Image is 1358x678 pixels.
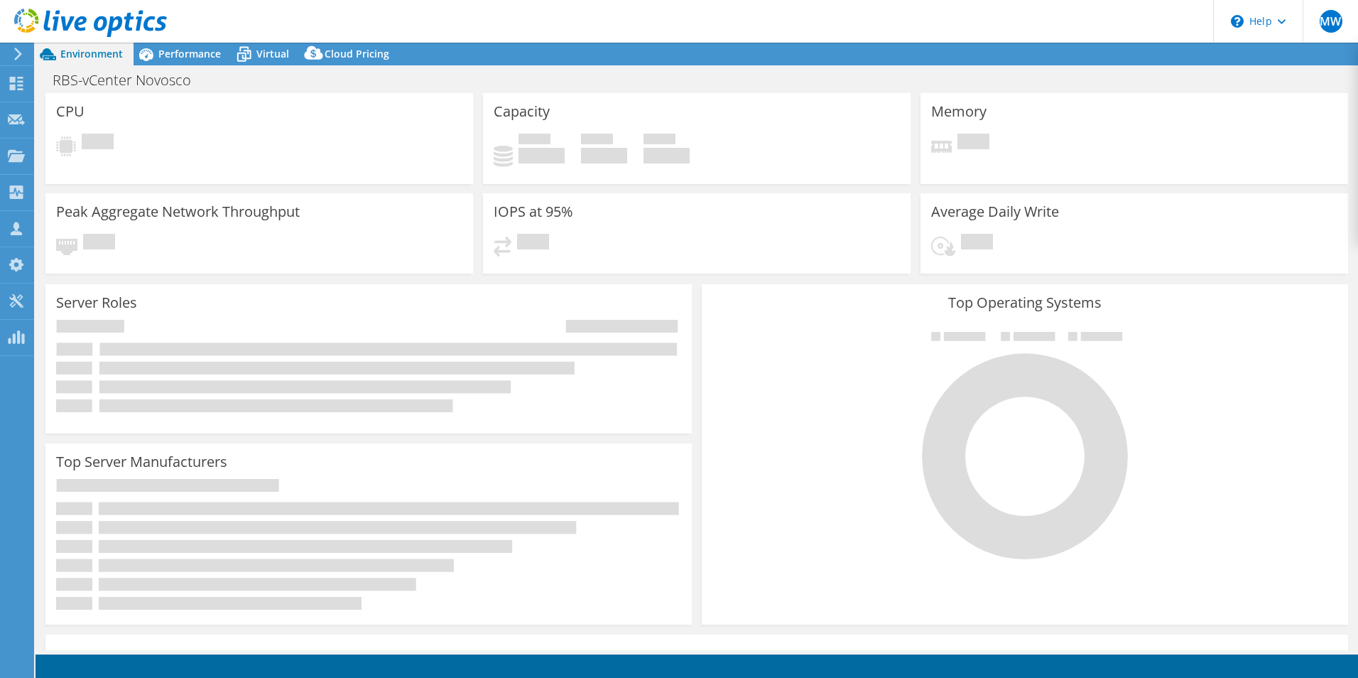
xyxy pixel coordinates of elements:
[961,234,993,253] span: Pending
[46,72,213,88] h1: RBS-vCenter Novosco
[1320,10,1342,33] span: MW
[581,134,613,148] span: Free
[931,104,987,119] h3: Memory
[643,148,690,163] h4: 0 GiB
[56,295,137,311] h3: Server Roles
[82,134,114,153] span: Pending
[83,234,115,253] span: Pending
[60,47,123,60] span: Environment
[517,234,549,253] span: Pending
[518,134,550,148] span: Used
[325,47,389,60] span: Cloud Pricing
[158,47,221,60] span: Performance
[581,148,627,163] h4: 0 GiB
[56,204,300,220] h3: Peak Aggregate Network Throughput
[494,204,573,220] h3: IOPS at 95%
[712,295,1337,311] h3: Top Operating Systems
[643,134,675,148] span: Total
[56,104,85,119] h3: CPU
[56,454,227,470] h3: Top Server Manufacturers
[1231,15,1244,28] svg: \n
[256,47,289,60] span: Virtual
[957,134,989,153] span: Pending
[931,204,1059,220] h3: Average Daily Write
[518,148,565,163] h4: 0 GiB
[494,104,550,119] h3: Capacity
